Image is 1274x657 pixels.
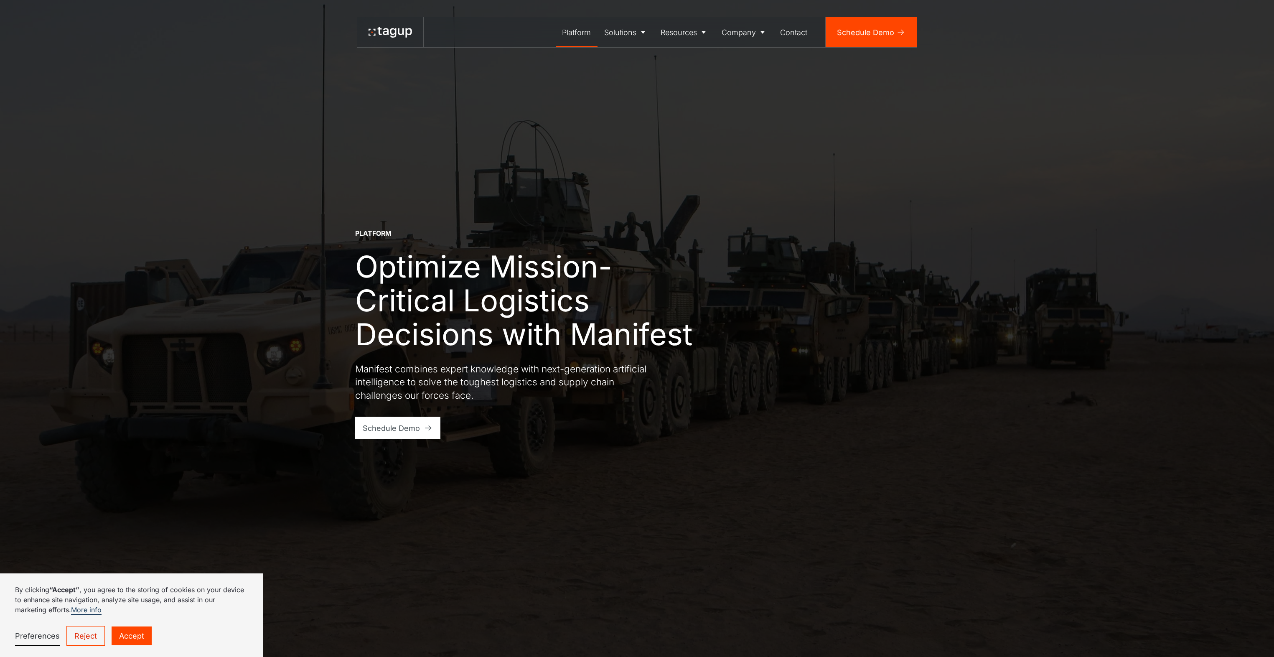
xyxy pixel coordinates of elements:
[826,17,917,47] a: Schedule Demo
[661,27,697,38] div: Resources
[715,17,774,47] a: Company
[604,27,636,38] div: Solutions
[556,17,598,47] a: Platform
[654,17,715,47] a: Resources
[598,17,654,47] a: Solutions
[837,27,894,38] div: Schedule Demo
[15,626,60,646] a: Preferences
[780,27,807,38] div: Contact
[774,17,814,47] a: Contact
[112,626,152,645] a: Accept
[66,626,105,646] a: Reject
[363,423,420,434] div: Schedule Demo
[355,362,656,402] p: Manifest combines expert knowledge with next-generation artificial intelligence to solve the toug...
[71,606,102,615] a: More info
[355,250,706,351] h1: Optimize Mission-Critical Logistics Decisions with Manifest
[722,27,756,38] div: Company
[15,585,248,615] p: By clicking , you agree to the storing of cookies on your device to enhance site navigation, anal...
[49,586,79,594] strong: “Accept”
[355,229,392,238] div: Platform
[355,417,441,439] a: Schedule Demo
[562,27,591,38] div: Platform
